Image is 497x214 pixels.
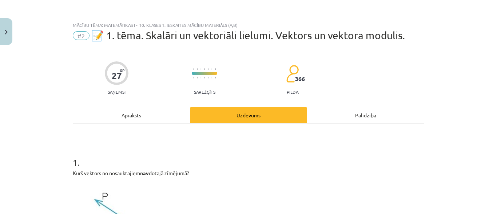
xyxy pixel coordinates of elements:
[193,68,194,70] img: icon-short-line-57e1e144782c952c97e751825c79c345078a6d821885a25fce030b3d8c18986b.svg
[215,68,216,70] img: icon-short-line-57e1e144782c952c97e751825c79c345078a6d821885a25fce030b3d8c18986b.svg
[287,89,298,94] p: pilda
[295,76,305,82] span: 366
[105,89,128,94] p: Saņemsi
[215,77,216,78] img: icon-short-line-57e1e144782c952c97e751825c79c345078a6d821885a25fce030b3d8c18986b.svg
[140,170,149,176] strong: nav
[73,107,190,123] div: Apraksts
[73,23,424,28] div: Mācību tēma: Matemātikas i - 10. klases 1. ieskaites mācību materiāls (a,b)
[73,31,90,40] span: #2
[73,169,424,177] p: Kurš vektors no nosauktajiem dotajā zīmējumā?
[200,68,201,70] img: icon-short-line-57e1e144782c952c97e751825c79c345078a6d821885a25fce030b3d8c18986b.svg
[112,71,122,81] div: 27
[204,68,205,70] img: icon-short-line-57e1e144782c952c97e751825c79c345078a6d821885a25fce030b3d8c18986b.svg
[91,29,405,41] span: 📝 1. tēma. Skalāri un vektoriāli lielumi. Vektors un vektora modulis.
[5,30,8,35] img: icon-close-lesson-0947bae3869378f0d4975bcd49f059093ad1ed9edebbc8119c70593378902aed.svg
[200,77,201,78] img: icon-short-line-57e1e144782c952c97e751825c79c345078a6d821885a25fce030b3d8c18986b.svg
[190,107,307,123] div: Uzdevums
[120,68,124,72] span: XP
[194,89,215,94] p: Sarežģīts
[193,77,194,78] img: icon-short-line-57e1e144782c952c97e751825c79c345078a6d821885a25fce030b3d8c18986b.svg
[211,77,212,78] img: icon-short-line-57e1e144782c952c97e751825c79c345078a6d821885a25fce030b3d8c18986b.svg
[211,68,212,70] img: icon-short-line-57e1e144782c952c97e751825c79c345078a6d821885a25fce030b3d8c18986b.svg
[286,65,299,83] img: students-c634bb4e5e11cddfef0936a35e636f08e4e9abd3cc4e673bd6f9a4125e45ecb1.svg
[204,77,205,78] img: icon-short-line-57e1e144782c952c97e751825c79c345078a6d821885a25fce030b3d8c18986b.svg
[307,107,424,123] div: Palīdzība
[73,145,424,167] h1: 1 .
